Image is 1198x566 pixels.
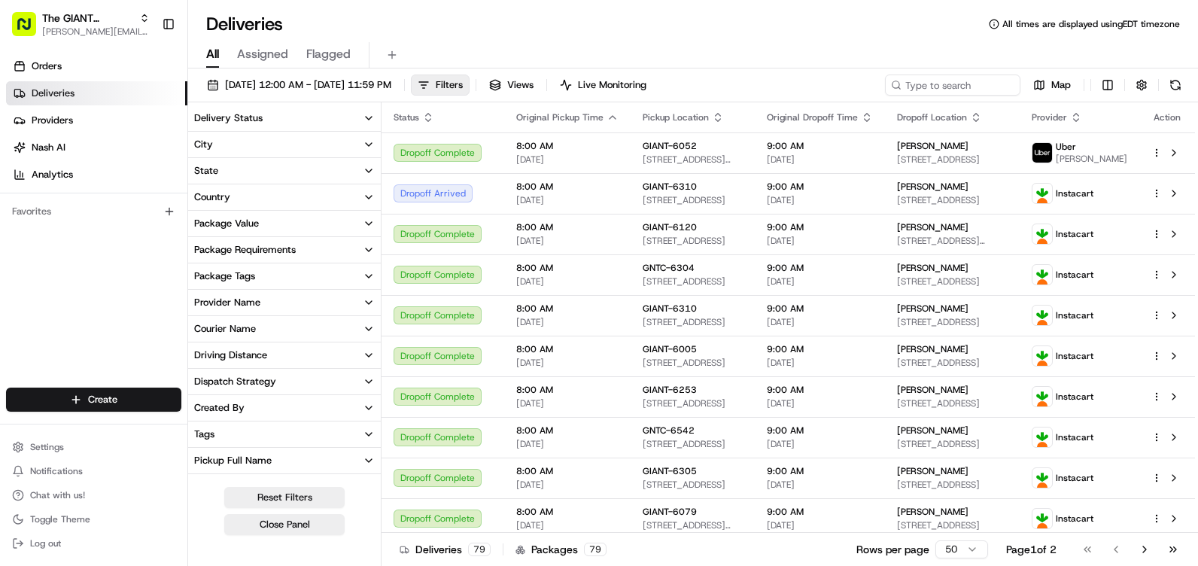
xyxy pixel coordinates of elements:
[643,438,743,450] span: [STREET_ADDRESS]
[516,384,619,396] span: 8:00 AM
[6,461,181,482] button: Notifications
[30,489,85,501] span: Chat with us!
[1151,111,1183,123] div: Action
[1056,187,1093,199] span: Instacart
[188,342,381,368] button: Driving Distance
[516,357,619,369] span: [DATE]
[194,428,214,441] div: Tags
[121,212,248,239] a: 💻API Documentation
[643,181,697,193] span: GIANT-6310
[1056,513,1093,525] span: Instacart
[194,454,272,467] div: Pickup Full Name
[516,438,619,450] span: [DATE]
[767,221,873,233] span: 9:00 AM
[194,296,260,309] div: Provider Name
[767,343,873,355] span: 9:00 AM
[188,184,381,210] button: Country
[643,111,709,123] span: Pickup Location
[897,316,1008,328] span: [STREET_ADDRESS]
[394,111,419,123] span: Status
[897,154,1008,166] span: [STREET_ADDRESS]
[643,357,743,369] span: [STREET_ADDRESS]
[51,144,247,159] div: Start new chat
[897,519,1008,531] span: [STREET_ADDRESS]
[897,384,968,396] span: [PERSON_NAME]
[767,303,873,315] span: 9:00 AM
[6,388,181,412] button: Create
[6,108,187,132] a: Providers
[767,397,873,409] span: [DATE]
[1056,141,1076,153] span: Uber
[643,424,695,437] span: GNTC-6542
[106,254,182,266] a: Powered byPylon
[194,480,294,494] div: Pickup Business Name
[39,97,248,113] input: Clear
[194,190,230,204] div: Country
[643,343,697,355] span: GIANT-6005
[643,154,743,166] span: [STREET_ADDRESS][PERSON_NAME]
[224,487,345,508] button: Reset Filters
[767,262,873,274] span: 9:00 AM
[767,235,873,247] span: [DATE]
[515,542,607,557] div: Packages
[885,75,1020,96] input: Type to search
[468,543,491,556] div: 79
[188,448,381,473] button: Pickup Full Name
[643,194,743,206] span: [STREET_ADDRESS]
[1056,472,1093,484] span: Instacart
[194,111,263,125] div: Delivery Status
[643,519,743,531] span: [STREET_ADDRESS][PERSON_NAME]
[643,506,697,518] span: GIANT-6079
[516,221,619,233] span: 8:00 AM
[516,181,619,193] span: 8:00 AM
[897,465,968,477] span: [PERSON_NAME]
[516,343,619,355] span: 8:00 AM
[1056,391,1093,403] span: Instacart
[897,111,967,123] span: Dropoff Location
[188,369,381,394] button: Dispatch Strategy
[6,437,181,458] button: Settings
[194,269,255,283] div: Package Tags
[1032,468,1052,488] img: profile_instacart_ahold_partner.png
[188,316,381,342] button: Courier Name
[188,237,381,263] button: Package Requirements
[1032,224,1052,244] img: profile_instacart_ahold_partner.png
[188,105,381,131] button: Delivery Status
[51,159,190,171] div: We're available if you need us!
[897,194,1008,206] span: [STREET_ADDRESS]
[6,485,181,506] button: Chat with us!
[9,212,121,239] a: 📗Knowledge Base
[400,542,491,557] div: Deliveries
[188,474,381,500] button: Pickup Business Name
[897,275,1008,288] span: [STREET_ADDRESS]
[767,519,873,531] span: [DATE]
[897,262,968,274] span: [PERSON_NAME]
[1032,306,1052,325] img: profile_instacart_ahold_partner.png
[897,343,968,355] span: [PERSON_NAME]
[1002,18,1180,30] span: All times are displayed using EDT timezone
[897,506,968,518] span: [PERSON_NAME]
[32,168,73,181] span: Analytics
[897,221,968,233] span: [PERSON_NAME]
[6,81,187,105] a: Deliveries
[194,322,256,336] div: Courier Name
[1056,153,1127,165] span: [PERSON_NAME]
[6,135,187,160] a: Nash AI
[767,111,858,123] span: Original Dropoff Time
[1032,387,1052,406] img: profile_instacart_ahold_partner.png
[225,78,391,92] span: [DATE] 12:00 AM - [DATE] 11:59 PM
[88,393,117,406] span: Create
[194,243,296,257] div: Package Requirements
[42,11,133,26] button: The GIANT Company
[1032,428,1052,447] img: profile_instacart_ahold_partner.png
[30,218,115,233] span: Knowledge Base
[32,141,65,154] span: Nash AI
[32,87,74,100] span: Deliveries
[1056,228,1093,240] span: Instacart
[507,78,534,92] span: Views
[188,211,381,236] button: Package Value
[1032,509,1052,528] img: profile_instacart_ahold_partner.png
[188,263,381,289] button: Package Tags
[194,348,267,362] div: Driving Distance
[516,506,619,518] span: 8:00 AM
